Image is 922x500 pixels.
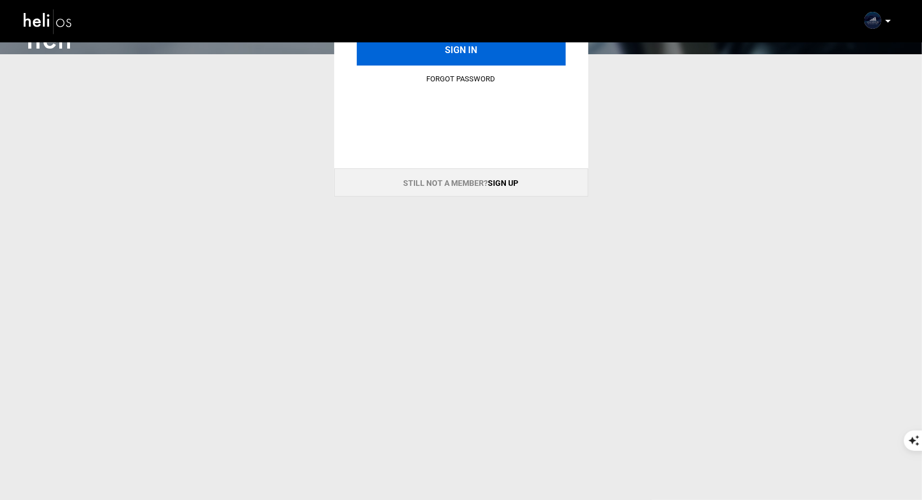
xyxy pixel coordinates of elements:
[427,75,496,83] a: Forgot Password
[357,36,566,66] button: Sign in
[488,179,519,188] a: Sign up
[864,12,881,29] img: 9c1864d4b621a9b97a927ae13930b216.png
[334,168,588,197] div: Still not a member?
[23,6,73,36] img: heli-logo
